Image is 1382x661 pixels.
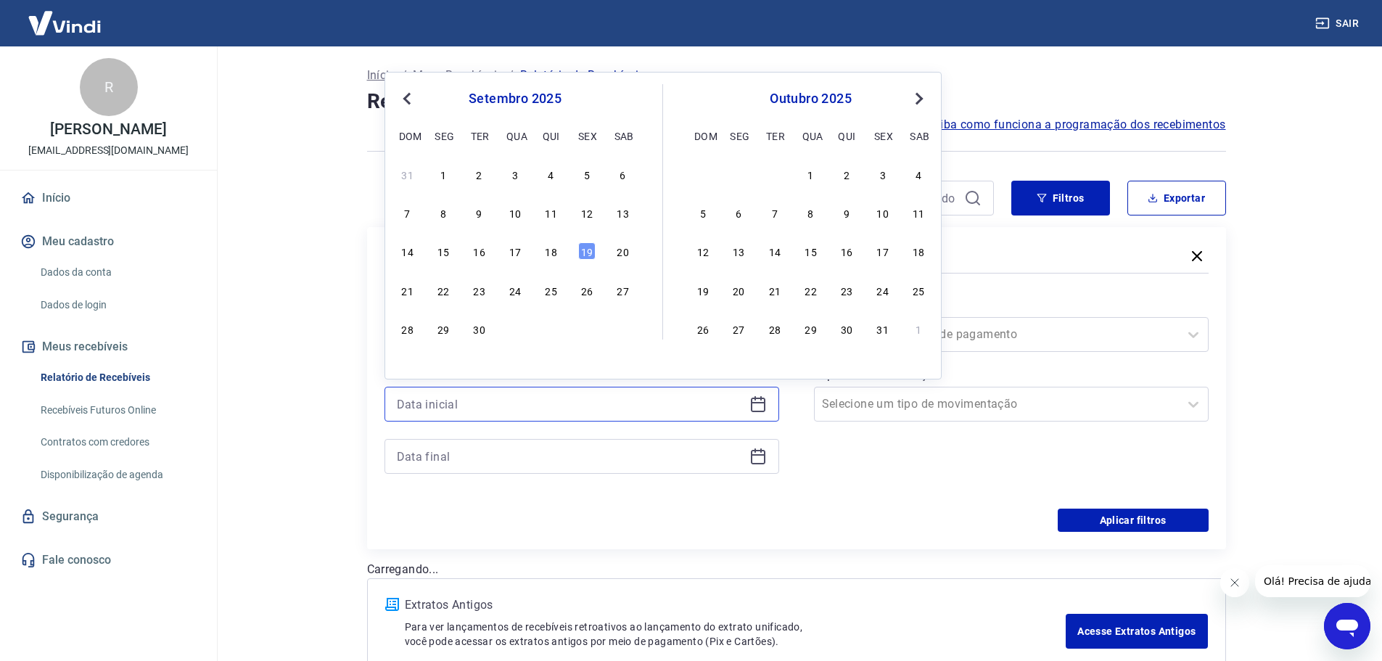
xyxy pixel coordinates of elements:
h4: Relatório de Recebíveis [367,87,1226,116]
div: Choose sexta-feira, 24 de outubro de 2025 [874,282,892,299]
span: Olá! Precisa de ajuda? [9,10,122,22]
button: Aplicar filtros [1058,509,1209,532]
input: Data final [397,446,744,467]
div: Choose segunda-feira, 20 de outubro de 2025 [730,282,747,299]
a: Recebíveis Futuros Online [35,395,200,425]
p: Meus Recebíveis [413,67,503,84]
p: / [509,67,514,84]
div: Choose domingo, 28 de setembro de 2025 [694,165,712,183]
div: Choose terça-feira, 16 de setembro de 2025 [471,242,488,260]
div: Choose terça-feira, 7 de outubro de 2025 [766,204,783,221]
div: setembro 2025 [397,90,633,107]
label: Tipo de Movimentação [817,366,1206,384]
div: Choose domingo, 31 de agosto de 2025 [399,165,416,183]
div: Choose quinta-feira, 9 de outubro de 2025 [838,204,855,221]
div: Choose quarta-feira, 10 de setembro de 2025 [506,204,524,221]
div: Choose segunda-feira, 29 de setembro de 2025 [730,165,747,183]
div: Choose terça-feira, 9 de setembro de 2025 [471,204,488,221]
div: Choose sábado, 6 de setembro de 2025 [614,165,632,183]
a: Dados de login [35,290,200,320]
div: Choose sexta-feira, 12 de setembro de 2025 [578,204,596,221]
div: Choose sábado, 27 de setembro de 2025 [614,282,632,299]
div: sab [910,127,927,144]
div: Choose quinta-feira, 4 de setembro de 2025 [543,165,560,183]
div: Choose sexta-feira, 3 de outubro de 2025 [874,165,892,183]
button: Next Month [910,90,928,107]
p: / [402,67,407,84]
div: Choose sexta-feira, 17 de outubro de 2025 [874,242,892,260]
div: qui [838,127,855,144]
div: Choose domingo, 7 de setembro de 2025 [399,204,416,221]
button: Exportar [1127,181,1226,215]
div: Choose terça-feira, 30 de setembro de 2025 [766,165,783,183]
div: Choose terça-feira, 30 de setembro de 2025 [471,320,488,337]
div: Choose quinta-feira, 2 de outubro de 2025 [838,165,855,183]
div: outubro 2025 [692,90,929,107]
div: Choose quinta-feira, 11 de setembro de 2025 [543,204,560,221]
div: Choose segunda-feira, 6 de outubro de 2025 [730,204,747,221]
div: month 2025-09 [397,163,633,339]
a: Acesse Extratos Antigos [1066,614,1207,649]
div: month 2025-10 [692,163,929,339]
iframe: Fechar mensagem [1220,568,1249,597]
button: Sair [1312,10,1365,37]
div: Choose domingo, 5 de outubro de 2025 [694,204,712,221]
a: Início [17,182,200,214]
a: Saiba como funciona a programação dos recebimentos [926,116,1226,134]
a: Dados da conta [35,258,200,287]
input: Data inicial [397,393,744,415]
a: Fale conosco [17,544,200,576]
div: Choose quarta-feira, 29 de outubro de 2025 [802,320,820,337]
iframe: Botão para abrir a janela de mensagens [1324,603,1370,649]
div: Choose sábado, 11 de outubro de 2025 [910,204,927,221]
div: Choose quarta-feira, 3 de setembro de 2025 [506,165,524,183]
div: seg [435,127,452,144]
a: Início [367,67,396,84]
div: Choose segunda-feira, 13 de outubro de 2025 [730,242,747,260]
div: Choose segunda-feira, 8 de setembro de 2025 [435,204,452,221]
div: Choose sábado, 13 de setembro de 2025 [614,204,632,221]
div: Choose sexta-feira, 10 de outubro de 2025 [874,204,892,221]
div: Choose sábado, 4 de outubro de 2025 [614,320,632,337]
div: Choose quarta-feira, 24 de setembro de 2025 [506,282,524,299]
iframe: Mensagem da empresa [1255,565,1370,597]
div: qui [543,127,560,144]
div: Choose segunda-feira, 1 de setembro de 2025 [435,165,452,183]
div: Choose sexta-feira, 26 de setembro de 2025 [578,282,596,299]
div: Choose quarta-feira, 15 de outubro de 2025 [802,242,820,260]
div: Choose quinta-feira, 18 de setembro de 2025 [543,242,560,260]
div: Choose domingo, 28 de setembro de 2025 [399,320,416,337]
img: Vindi [17,1,112,45]
div: Choose sábado, 20 de setembro de 2025 [614,242,632,260]
a: Contratos com credores [35,427,200,457]
div: Choose quinta-feira, 16 de outubro de 2025 [838,242,855,260]
div: sab [614,127,632,144]
div: Choose terça-feira, 14 de outubro de 2025 [766,242,783,260]
div: Choose segunda-feira, 27 de outubro de 2025 [730,320,747,337]
a: Disponibilização de agenda [35,460,200,490]
div: Choose terça-feira, 2 de setembro de 2025 [471,165,488,183]
div: Choose quarta-feira, 22 de outubro de 2025 [802,282,820,299]
div: Choose quinta-feira, 2 de outubro de 2025 [543,320,560,337]
p: [EMAIL_ADDRESS][DOMAIN_NAME] [28,143,189,158]
div: Choose terça-feira, 23 de setembro de 2025 [471,282,488,299]
div: qua [506,127,524,144]
div: Choose sábado, 4 de outubro de 2025 [910,165,927,183]
div: ter [471,127,488,144]
div: Choose segunda-feira, 29 de setembro de 2025 [435,320,452,337]
div: Choose quinta-feira, 30 de outubro de 2025 [838,320,855,337]
div: Choose sábado, 25 de outubro de 2025 [910,282,927,299]
button: Meu cadastro [17,226,200,258]
p: [PERSON_NAME] [50,122,166,137]
div: Choose domingo, 12 de outubro de 2025 [694,242,712,260]
div: Choose segunda-feira, 22 de setembro de 2025 [435,282,452,299]
div: Choose quinta-feira, 25 de setembro de 2025 [543,282,560,299]
div: Choose segunda-feira, 15 de setembro de 2025 [435,242,452,260]
div: dom [399,127,416,144]
div: Choose quarta-feira, 1 de outubro de 2025 [802,165,820,183]
div: Choose domingo, 26 de outubro de 2025 [694,320,712,337]
div: Choose domingo, 21 de setembro de 2025 [399,282,416,299]
div: seg [730,127,747,144]
div: Choose sexta-feira, 3 de outubro de 2025 [578,320,596,337]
